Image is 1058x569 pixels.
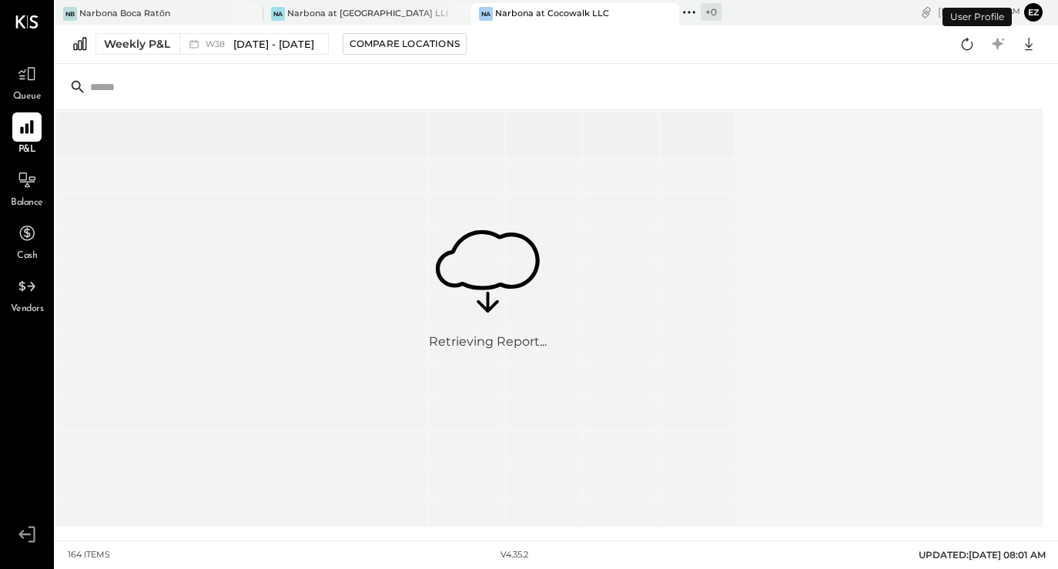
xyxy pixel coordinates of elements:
a: Cash [1,219,53,263]
span: am [1007,6,1020,17]
button: Weekly P&L W38[DATE] - [DATE] [95,33,329,55]
div: Compare Locations [350,37,460,50]
span: W38 [206,40,229,49]
div: Weekly P&L [104,36,170,52]
button: Compare Locations [343,33,467,55]
span: P&L [18,143,36,157]
span: Balance [11,196,43,210]
span: Vendors [11,303,44,316]
a: Vendors [1,272,53,316]
span: UPDATED: [DATE] 08:01 AM [919,549,1046,561]
div: Na [271,7,285,21]
div: Retrieving Report... [429,334,547,352]
div: NB [63,7,77,21]
button: Ez [1024,3,1043,22]
a: Balance [1,166,53,210]
span: 8 : 58 [974,5,1005,19]
div: copy link [919,4,934,20]
div: Narbona Boca Ratōn [79,8,170,20]
div: Narbona at [GEOGRAPHIC_DATA] LLC [287,8,448,20]
a: P&L [1,112,53,157]
a: Queue [1,59,53,104]
span: Queue [13,90,42,104]
span: Cash [17,249,37,263]
div: + 0 [701,3,722,21]
span: [DATE] - [DATE] [233,37,314,52]
div: Narbona at Cocowalk LLC [495,8,609,20]
div: 164 items [68,549,110,561]
div: Na [479,7,493,21]
div: v 4.35.2 [501,549,528,561]
div: [DATE] [938,5,1020,19]
div: User Profile [942,8,1012,26]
